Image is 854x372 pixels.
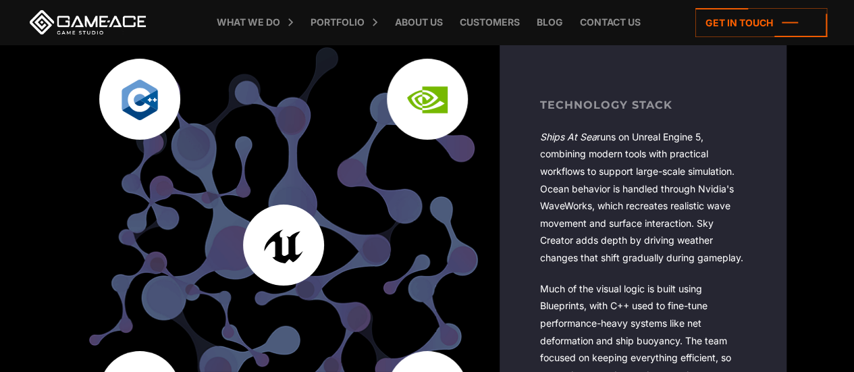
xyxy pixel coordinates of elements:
img: C++ logo case block [119,80,160,120]
img: Nvidia logo case [407,80,448,120]
p: runs on Unreal Engine 5, combining modern tools with practical workflows to support large-scale s... [540,128,746,267]
h2: Technology Stack [540,97,746,113]
em: Ships At Sea [540,131,597,142]
img: Unreal engine tech logo [263,226,304,267]
a: Get in touch [695,8,827,37]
